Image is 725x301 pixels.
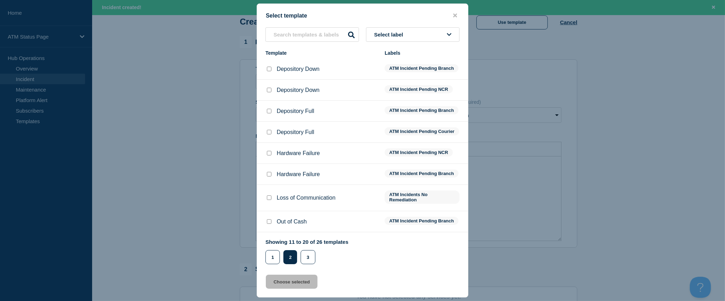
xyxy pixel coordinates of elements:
input: Search templates & labels [265,27,359,42]
button: close button [451,12,459,19]
p: Hardware Failure [277,150,320,156]
span: ATM Incidents No Remediation [385,190,460,204]
input: Hardware Failure checkbox [267,172,271,176]
span: ATM Incident Pending Branch [385,217,458,225]
input: Depository Down checkbox [267,88,271,92]
div: Labels [385,50,460,56]
button: 2 [283,250,297,264]
p: Hardware Failure [277,171,320,178]
button: 3 [301,250,315,264]
div: Select template [257,12,468,19]
span: ATM Incident Pending Branch [385,169,458,178]
p: Loss of Communication [277,195,335,201]
button: Select label [366,27,460,42]
input: Out of Cash checkbox [267,219,271,224]
span: Select label [374,32,406,38]
p: Showing 11 to 20 of 26 templates [265,239,348,245]
button: 1 [265,250,280,264]
input: Depository Full checkbox [267,109,271,113]
input: Depository Full checkbox [267,130,271,134]
p: Out of Cash [277,219,307,225]
div: Template [265,50,378,56]
input: Depository Down checkbox [267,67,271,71]
span: ATM Incident Pending NCR [385,85,453,93]
p: Depository Down [277,66,320,72]
button: Choose selected [266,275,317,289]
p: Depository Down [277,87,320,93]
span: ATM Incident Pending Branch [385,106,458,114]
span: ATM Incident Pending Branch [385,64,458,72]
span: ATM Incident Pending Courier [385,127,459,135]
p: Depository Full [277,129,314,135]
span: ATM Incident Pending NCR [385,148,453,156]
input: Hardware Failure checkbox [267,151,271,155]
input: Loss of Communication checkbox [267,195,271,200]
p: Depository Full [277,108,314,114]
